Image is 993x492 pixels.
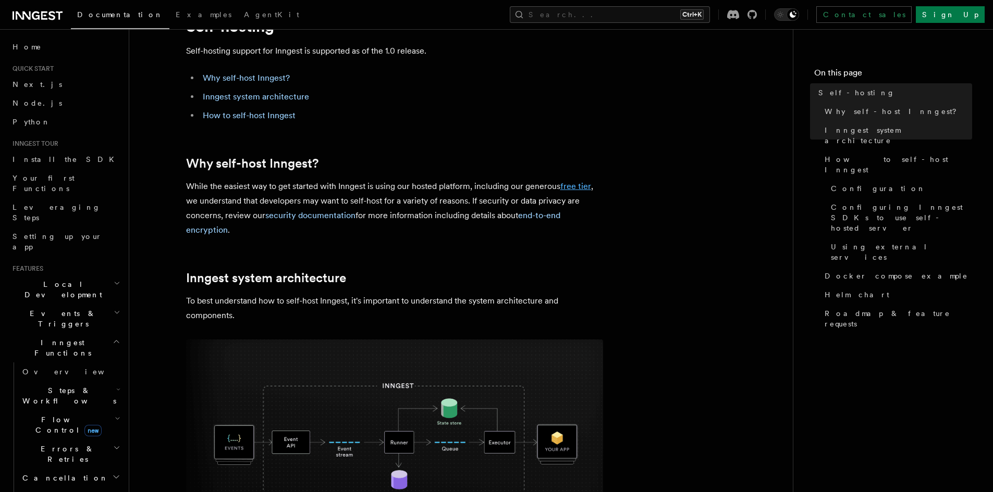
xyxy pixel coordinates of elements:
[825,289,889,300] span: Helm chart
[18,362,122,381] a: Overview
[244,10,299,19] span: AgentKit
[825,154,972,175] span: How to self-host Inngest
[820,102,972,121] a: Why self-host Inngest?
[186,156,318,171] a: Why self-host Inngest?
[8,279,114,300] span: Local Development
[13,80,62,89] span: Next.js
[18,381,122,410] button: Steps & Workflows
[265,210,355,220] a: security documentation
[22,368,130,376] span: Overview
[827,237,972,267] a: Using external services
[820,150,972,179] a: How to self-host Inngest
[8,264,43,273] span: Features
[827,198,972,237] a: Configuring Inngest SDKs to use self-hosted server
[18,410,122,439] button: Flow Controlnew
[8,304,122,333] button: Events & Triggers
[8,65,54,73] span: Quick start
[238,3,305,28] a: AgentKit
[186,179,603,237] p: While the easiest way to get started with Inngest is using our hosted platform, including our gen...
[825,271,968,281] span: Docker compose example
[8,337,113,358] span: Inngest Functions
[18,385,116,406] span: Steps & Workflows
[186,294,603,323] p: To best understand how to self-host Inngest, it's important to understand the system architecture...
[8,112,122,131] a: Python
[71,3,169,29] a: Documentation
[203,110,296,120] a: How to self-host Inngest
[13,118,51,126] span: Python
[8,94,122,112] a: Node.js
[560,181,591,191] a: free tier
[825,125,972,146] span: Inngest system architecture
[203,73,290,83] a: Why self-host Inngest?
[186,271,346,285] a: Inngest system architecture
[77,10,163,19] span: Documentation
[18,414,115,435] span: Flow Control
[169,3,238,28] a: Examples
[820,267,972,285] a: Docker compose example
[831,202,972,233] span: Configuring Inngest SDKs to use self-hosted server
[680,9,704,20] kbd: Ctrl+K
[8,227,122,256] a: Setting up your app
[916,6,985,23] a: Sign Up
[814,83,972,102] a: Self-hosting
[8,275,122,304] button: Local Development
[825,308,972,329] span: Roadmap & feature requests
[825,106,964,117] span: Why self-host Inngest?
[818,87,895,98] span: Self-hosting
[827,179,972,198] a: Configuration
[176,10,231,19] span: Examples
[13,42,42,52] span: Home
[13,155,120,163] span: Install the SDK
[8,198,122,227] a: Leveraging Steps
[820,121,972,150] a: Inngest system architecture
[203,92,309,102] a: Inngest system architecture
[774,8,799,21] button: Toggle dark mode
[831,242,972,262] span: Using external services
[814,67,972,83] h4: On this page
[18,439,122,469] button: Errors & Retries
[8,308,114,329] span: Events & Triggers
[186,44,603,58] p: Self-hosting support for Inngest is supported as of the 1.0 release.
[831,183,926,194] span: Configuration
[13,99,62,107] span: Node.js
[13,174,75,193] span: Your first Functions
[820,304,972,333] a: Roadmap & feature requests
[8,150,122,169] a: Install the SDK
[816,6,912,23] a: Contact sales
[510,6,710,23] button: Search...Ctrl+K
[18,473,108,483] span: Cancellation
[8,37,122,56] a: Home
[8,75,122,94] a: Next.js
[13,203,101,222] span: Leveraging Steps
[8,333,122,362] button: Inngest Functions
[18,444,113,464] span: Errors & Retries
[84,425,102,436] span: new
[13,232,102,251] span: Setting up your app
[18,469,122,487] button: Cancellation
[8,169,122,198] a: Your first Functions
[8,140,58,148] span: Inngest tour
[820,285,972,304] a: Helm chart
